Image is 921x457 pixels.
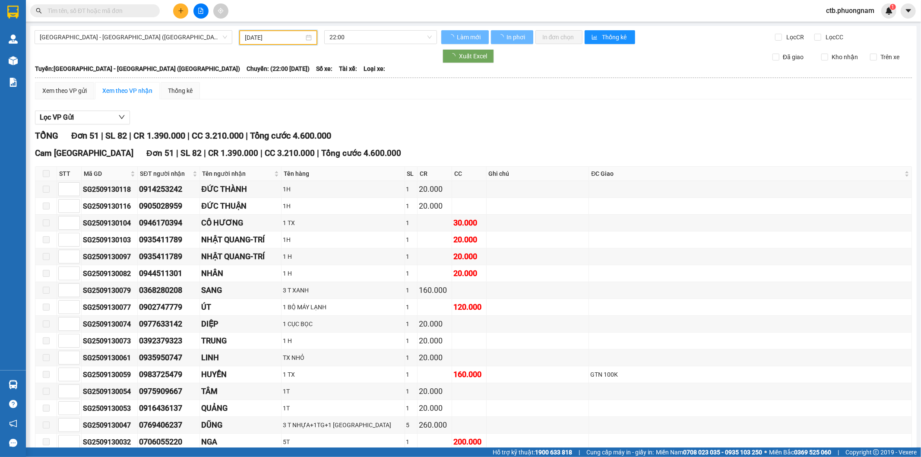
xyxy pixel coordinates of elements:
span: Đơn 51 [71,130,99,141]
div: 1H [283,235,403,244]
td: 0769406237 [138,417,200,434]
span: aim [218,8,224,14]
span: Cung cấp máy in - giấy in: [586,447,654,457]
span: | [176,148,178,158]
div: DŨNG [201,419,280,431]
td: SG2509130074 [82,316,138,333]
span: | [101,130,103,141]
div: 160.000 [419,284,450,296]
span: Lọc VP Gửi [40,112,74,123]
span: | [579,447,580,457]
td: 0916436137 [138,400,200,417]
div: 1 [406,319,416,329]
td: SG2509130047 [82,417,138,434]
span: Miền Bắc [769,447,831,457]
div: Xem theo VP nhận [102,86,152,95]
td: HUYỀN [200,366,282,383]
div: SG2509130053 [83,403,136,414]
div: 0392379323 [139,335,198,347]
span: | [204,148,206,158]
span: Loại xe: [364,64,385,73]
div: 1H [283,201,403,211]
strong: 1900 633 818 [535,449,572,456]
img: warehouse-icon [9,35,18,44]
td: 0946170394 [138,215,200,232]
td: DŨNG [200,417,282,434]
td: 0902747779 [138,299,200,316]
button: aim [213,3,228,19]
span: Tài xế: [339,64,357,73]
div: ĐỨC THÀNH [201,183,280,195]
span: SL 82 [105,130,127,141]
div: SG2509130074 [83,319,136,330]
div: 3 T XANH [283,286,403,295]
button: Làm mới [441,30,489,44]
div: 1H [283,184,403,194]
span: loading [498,34,505,40]
td: 0944511301 [138,265,200,282]
td: SG2509130061 [82,349,138,366]
div: 0983725479 [139,368,198,381]
input: 13/09/2025 [245,33,304,42]
div: SG2509130118 [83,184,136,195]
span: Làm mới [457,32,482,42]
span: down [118,114,125,121]
div: 260.000 [419,419,450,431]
td: 0914253242 [138,181,200,198]
td: 0977633142 [138,316,200,333]
span: Tổng cước 4.600.000 [250,130,331,141]
span: Tổng cước 4.600.000 [321,148,401,158]
div: SG2509130116 [83,201,136,212]
td: SG2509130104 [82,215,138,232]
th: CR [418,167,452,181]
div: 0916436137 [139,402,198,414]
button: bar-chartThống kê [585,30,635,44]
div: TX NHỎ [283,353,403,362]
div: 1 [406,403,416,413]
th: CC [452,167,487,181]
span: CR 1.390.000 [133,130,185,141]
span: 22:00 [329,31,431,44]
button: plus [173,3,188,19]
span: CC 3.210.000 [192,130,244,141]
div: SG2509130073 [83,336,136,346]
span: Lọc CR [783,32,806,42]
div: 20.000 [453,251,485,263]
div: 0946170394 [139,217,198,229]
td: ĐỨC THUẬN [200,198,282,215]
td: 0935411789 [138,232,200,248]
span: CC 3.210.000 [265,148,315,158]
div: SANG [201,284,280,296]
td: CÔ HƯƠNG [200,215,282,232]
img: warehouse-icon [9,56,18,65]
span: | [317,148,319,158]
div: 20.000 [419,318,450,330]
div: SG2509130104 [83,218,136,228]
div: 1 [406,218,416,228]
td: SG2509130118 [82,181,138,198]
span: Cam [GEOGRAPHIC_DATA] [35,148,133,158]
div: 0368280208 [139,284,198,296]
div: NHẬT QUANG-TRÍ [201,251,280,263]
td: 0935950747 [138,349,200,366]
span: 1 [891,4,894,10]
div: ĐỨC THUẬN [201,200,280,212]
button: In phơi [491,30,533,44]
div: 20.000 [453,267,485,279]
td: 0392379323 [138,333,200,349]
div: 1 [406,387,416,396]
td: QUẢNG [200,400,282,417]
div: SG2509130077 [83,302,136,313]
div: 1 [406,353,416,362]
span: Trên xe [877,52,903,62]
div: 1 TX [283,370,403,379]
td: TRUNG [200,333,282,349]
div: HUYỀN [201,368,280,381]
div: SG2509130061 [83,352,136,363]
div: 1 H [283,269,403,278]
div: 20.000 [419,335,450,347]
span: Xuất Excel [459,51,487,61]
span: Sài Gòn - Nha Trang (Hàng Hoá) [40,31,227,44]
div: SG2509130103 [83,235,136,245]
div: LINH [201,352,280,364]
